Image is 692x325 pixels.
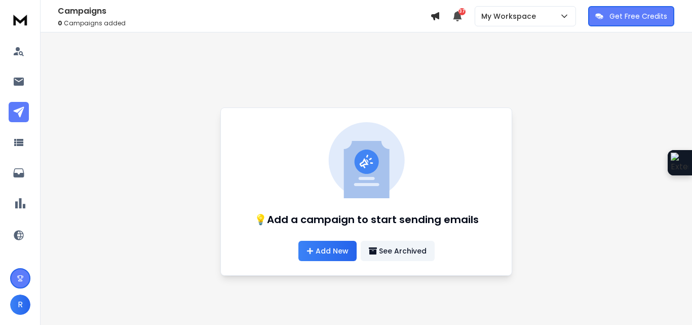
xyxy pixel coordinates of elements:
[481,11,540,21] p: My Workspace
[58,5,430,17] h1: Campaigns
[671,153,689,173] img: Extension Icon
[609,11,667,21] p: Get Free Credits
[298,241,357,261] a: Add New
[10,10,30,29] img: logo
[10,295,30,315] button: R
[58,19,62,27] span: 0
[58,19,430,27] p: Campaigns added
[361,241,435,261] button: See Archived
[588,6,674,26] button: Get Free Credits
[254,212,479,227] h1: 💡Add a campaign to start sending emails
[458,8,466,15] span: 37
